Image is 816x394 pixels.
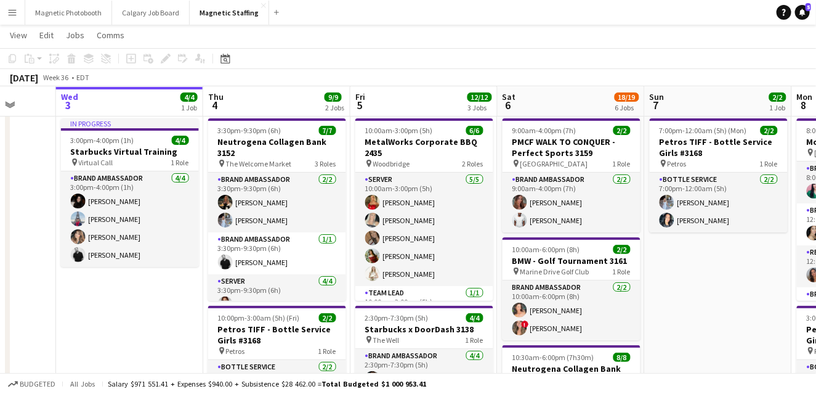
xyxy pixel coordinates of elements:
span: Comms [97,30,124,41]
a: 5 [795,5,810,20]
span: View [10,30,27,41]
div: Salary $971 551.41 + Expenses $940.00 + Subsistence $28 462.00 = [108,379,426,388]
a: Comms [92,27,129,43]
span: Total Budgeted $1 000 953.41 [321,379,426,388]
button: Calgary Job Board [112,1,190,25]
span: Edit [39,30,54,41]
button: Budgeted [6,377,57,391]
span: Week 36 [41,73,71,82]
button: Magnetic Staffing [190,1,269,25]
span: All jobs [68,379,97,388]
a: Edit [34,27,59,43]
span: Budgeted [20,380,55,388]
div: EDT [76,73,89,82]
button: Magnetic Photobooth [25,1,112,25]
span: 5 [806,3,811,11]
a: View [5,27,32,43]
span: Jobs [66,30,84,41]
a: Jobs [61,27,89,43]
div: [DATE] [10,72,38,84]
